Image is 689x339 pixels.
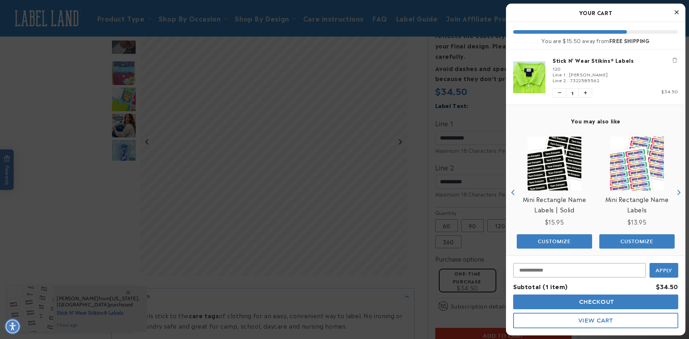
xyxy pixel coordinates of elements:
[570,77,599,83] span: 7322585562
[673,187,684,198] button: Next
[596,130,678,255] div: product
[599,234,675,249] button: Add the product, Waterproof Mini Stickers to Cart
[567,71,568,77] span: :
[553,77,566,83] span: Line 2
[513,50,678,105] li: product
[553,71,566,77] span: Line 1
[609,37,650,44] b: FREE SHIPPING
[566,89,579,97] span: 1
[656,267,672,274] span: Apply
[508,187,519,198] button: Previous
[577,298,614,305] span: Checkout
[545,217,564,226] span: $15.95
[517,234,592,249] button: Add the product, Stick N' Wear Stikins® Labels to Cart
[513,295,678,309] button: Checkout
[628,217,647,226] span: $13.95
[671,57,678,64] button: Remove Stick N' Wear Stikins® Labels
[567,77,569,83] span: :
[513,313,678,328] button: View Cart
[538,238,571,245] span: Customize
[620,238,653,245] span: Customize
[578,317,613,324] span: View Cart
[579,89,592,97] button: Increase quantity of Stick N' Wear Stikins® Labels
[513,37,678,44] div: You are $15.50 away from
[661,88,678,94] span: $34.50
[528,137,581,190] img: Mini Rectangle Name Labels | Solid - Label Land
[5,319,20,334] div: Accessibility Menu
[513,61,545,93] img: Stick N' Wear Stikins® Labels
[513,282,567,291] span: Subtotal (1 item)
[513,263,646,278] input: Input Discount
[671,7,682,18] button: Close Cart
[656,281,678,292] div: $34.50
[513,130,596,255] div: product
[553,89,566,97] button: Decrease quantity of Stick N' Wear Stikins® Labels
[599,194,675,215] a: View Mini Rectangle Name Labels
[553,66,678,71] div: 120
[513,7,678,18] h2: Your Cart
[24,40,96,54] button: Do these labels need ironing?
[569,71,608,77] span: [PERSON_NAME]
[517,194,592,215] a: View Mini Rectangle Name Labels | Solid
[610,137,664,190] img: Mini Rectangle Name Labels - Label Land
[650,263,678,278] button: Apply
[6,20,96,34] button: Can these labels be used on uniforms?
[553,57,678,64] a: Stick N' Wear Stikins® Labels
[513,118,678,124] h4: You may also like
